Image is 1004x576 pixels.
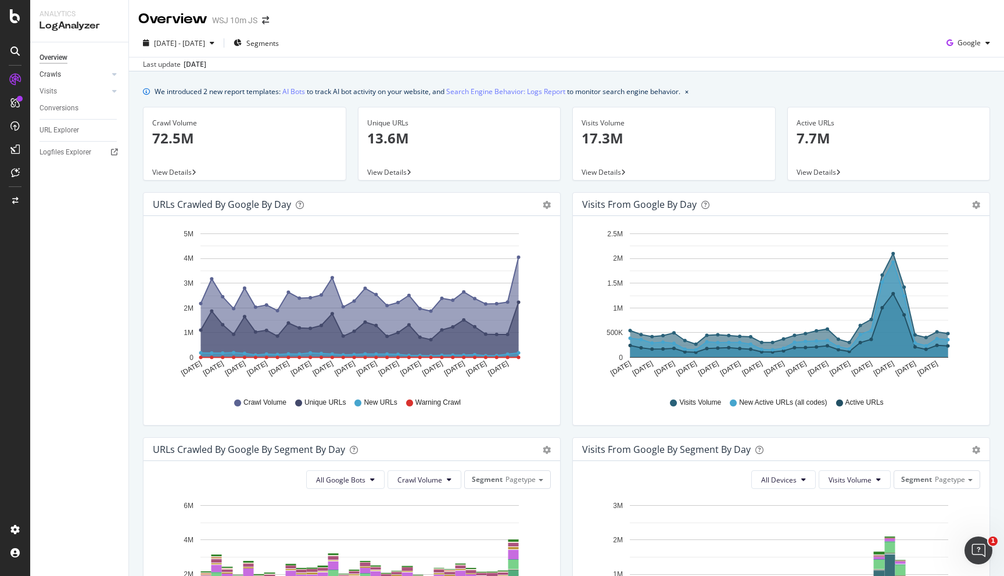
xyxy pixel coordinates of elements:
[138,34,219,52] button: [DATE] - [DATE]
[829,359,852,377] text: [DATE]
[246,38,279,48] span: Segments
[741,359,764,377] text: [DATE]
[184,255,193,263] text: 4M
[243,398,286,408] span: Crawl Volume
[189,354,193,362] text: 0
[40,69,109,81] a: Crawls
[180,359,203,377] text: [DATE]
[582,167,621,177] span: View Details
[202,359,225,377] text: [DATE]
[582,128,766,148] p: 17.3M
[367,118,552,128] div: Unique URLs
[40,19,119,33] div: LogAnalyzer
[367,128,552,148] p: 13.6M
[964,537,992,564] iframe: Intercom live chat
[582,199,697,210] div: Visits from Google by day
[487,359,510,377] text: [DATE]
[224,359,247,377] text: [DATE]
[282,85,305,98] a: AI Bots
[154,38,205,48] span: [DATE] - [DATE]
[184,536,193,544] text: 4M
[443,359,466,377] text: [DATE]
[543,201,551,209] div: gear
[289,359,313,377] text: [DATE]
[212,15,257,26] div: WSJ 10m JS
[40,146,120,159] a: Logfiles Explorer
[819,470,891,489] button: Visits Volume
[972,201,980,209] div: gear
[153,444,345,455] div: URLs Crawled by Google By Segment By Day
[40,9,119,19] div: Analytics
[972,446,980,454] div: gear
[829,475,872,485] span: Visits Volume
[304,398,346,408] span: Unique URLs
[184,329,193,337] text: 1M
[421,359,444,377] text: [DATE]
[797,118,981,128] div: Active URLs
[40,102,120,114] a: Conversions
[388,470,461,489] button: Crawl Volume
[246,359,269,377] text: [DATE]
[719,359,742,377] text: [DATE]
[653,359,676,377] text: [DATE]
[901,474,932,484] span: Segment
[415,398,461,408] span: Warning Crawl
[682,83,691,100] button: close banner
[465,359,488,377] text: [DATE]
[377,359,400,377] text: [DATE]
[367,167,407,177] span: View Details
[152,118,337,128] div: Crawl Volume
[40,52,120,64] a: Overview
[675,359,698,377] text: [DATE]
[355,359,378,377] text: [DATE]
[40,124,120,136] a: URL Explorer
[152,128,337,148] p: 72.5M
[797,167,836,177] span: View Details
[155,85,680,98] div: We introduced 2 new report templates: to track AI bot activity on your website, and to monitor se...
[40,52,67,64] div: Overview
[751,470,816,489] button: All Devices
[679,398,721,408] span: Visits Volume
[543,446,551,454] div: gear
[613,502,623,510] text: 3M
[505,474,536,484] span: Pagetype
[797,128,981,148] p: 7.7M
[397,475,442,485] span: Crawl Volume
[40,69,61,81] div: Crawls
[988,537,998,546] span: 1
[935,474,965,484] span: Pagetype
[153,225,551,387] svg: A chart.
[784,359,808,377] text: [DATE]
[850,359,873,377] text: [DATE]
[184,279,193,287] text: 3M
[761,475,797,485] span: All Devices
[806,359,830,377] text: [DATE]
[262,16,269,24] div: arrow-right-arrow-left
[607,329,623,337] text: 500K
[306,470,385,489] button: All Google Bots
[184,230,193,238] text: 5M
[472,474,503,484] span: Segment
[582,444,751,455] div: Visits from Google By Segment By Day
[739,398,827,408] span: New Active URLs (all codes)
[229,34,284,52] button: Segments
[942,34,995,52] button: Google
[446,85,565,98] a: Search Engine Behavior: Logs Report
[762,359,786,377] text: [DATE]
[609,359,632,377] text: [DATE]
[399,359,422,377] text: [DATE]
[138,9,207,29] div: Overview
[143,85,990,98] div: info banner
[697,359,720,377] text: [DATE]
[152,167,192,177] span: View Details
[333,359,356,377] text: [DATE]
[184,59,206,70] div: [DATE]
[311,359,335,377] text: [DATE]
[631,359,654,377] text: [DATE]
[613,304,623,312] text: 1M
[40,146,91,159] div: Logfiles Explorer
[872,359,895,377] text: [DATE]
[613,536,623,544] text: 2M
[916,359,940,377] text: [DATE]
